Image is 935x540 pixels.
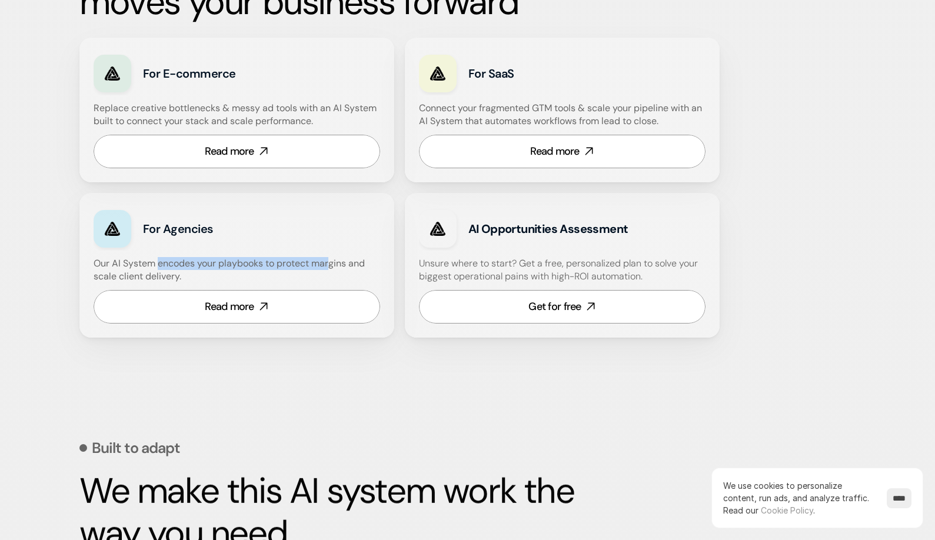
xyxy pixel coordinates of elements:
div: Get for free [528,299,581,314]
a: Cookie Policy [761,505,813,515]
div: Read more [205,144,254,159]
h4: Replace creative bottlenecks & messy ad tools with an AI System built to connect your stack and s... [94,102,377,128]
div: Read more [205,299,254,314]
a: Read more [94,135,380,168]
h4: Unsure where to start? Get a free, personalized plan to solve your biggest operational pains with... [419,257,706,284]
h3: For SaaS [468,65,629,82]
h4: Our AI System encodes your playbooks to protect margins and scale client delivery. [94,257,380,284]
h3: For Agencies [143,221,304,237]
div: Read more [530,144,580,159]
p: Built to adapt [92,441,180,455]
p: We use cookies to personalize content, run ads, and analyze traffic. [723,479,875,516]
span: Read our . [723,505,815,515]
a: Get for free [419,290,706,324]
a: Read more [94,290,380,324]
a: Read more [419,135,706,168]
h3: For E-commerce [143,65,304,82]
h4: Connect your fragmented GTM tools & scale your pipeline with an AI System that automates workflow... [419,102,711,128]
strong: AI Opportunities Assessment [468,221,628,236]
